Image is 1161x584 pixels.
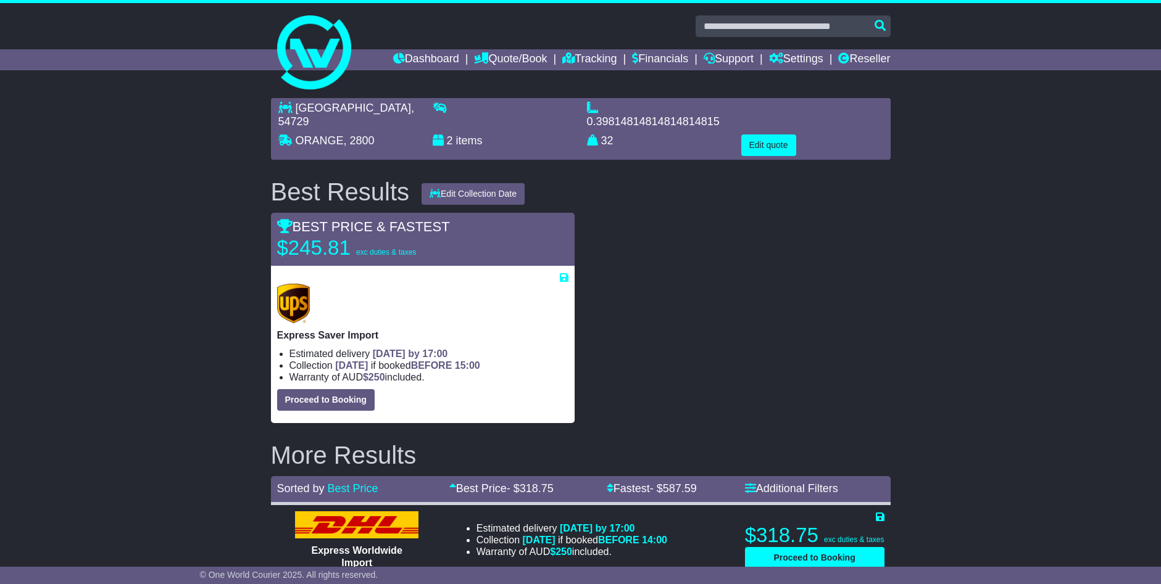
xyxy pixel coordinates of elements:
a: Support [704,49,754,70]
a: Best Price [328,482,378,495]
span: 250 [368,372,385,382]
div: Best Results [265,178,416,205]
span: [DATE] [523,535,556,545]
a: Dashboard [393,49,459,70]
span: - $ [507,482,554,495]
img: DHL: Express Worldwide Import [295,511,418,538]
button: Proceed to Booking [745,547,884,569]
span: 0.39814814814814814815 [587,115,720,128]
span: , 54729 [278,102,414,128]
a: Tracking [562,49,617,70]
li: Warranty of AUD included. [289,371,568,383]
span: [DATE] [335,360,368,371]
a: Reseller [838,49,890,70]
p: $318.75 [745,523,884,548]
a: Settings [769,49,823,70]
span: $ [363,372,385,382]
span: - $ [650,482,697,495]
a: Fastest- $587.59 [607,482,697,495]
button: Edit quote [741,134,796,156]
li: Estimated delivery [289,348,568,360]
span: © One World Courier 2025. All rights reserved. [200,570,378,580]
img: UPS (new): Express Saver Import [277,284,310,323]
span: items [456,134,483,147]
a: Best Price- $318.75 [449,482,554,495]
span: [DATE] by 17:00 [373,348,448,359]
span: if booked [523,535,667,545]
span: ORANGE [296,134,344,147]
span: if booked [335,360,480,371]
span: , 2800 [344,134,375,147]
li: Estimated delivery [476,522,667,534]
span: [DATE] by 17:00 [560,523,635,533]
span: Sorted by [277,482,325,495]
p: Express Saver Import [277,329,568,341]
p: $245.81 [277,236,431,260]
span: 2 [447,134,453,147]
li: Warranty of AUD included. [476,546,667,557]
span: $ [550,546,572,557]
a: Quote/Book [474,49,547,70]
span: 15:00 [455,360,480,371]
a: Additional Filters [745,482,838,495]
span: 318.75 [520,482,554,495]
span: 250 [556,546,572,557]
span: exc duties & taxes [356,248,416,257]
span: Express Worldwide Import [311,545,402,567]
span: BEFORE [411,360,452,371]
a: Financials [632,49,688,70]
span: BEFORE [598,535,639,545]
span: BEST PRICE & FASTEST [277,219,450,234]
span: [GEOGRAPHIC_DATA] [296,102,411,114]
h2: More Results [271,442,891,469]
button: Edit Collection Date [422,183,525,205]
span: 587.59 [663,482,697,495]
span: 32 [601,134,614,147]
span: exc duties & taxes [824,535,884,544]
span: 14:00 [642,535,667,545]
li: Collection [476,534,667,546]
li: Collection [289,360,568,371]
button: Proceed to Booking [277,389,375,411]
